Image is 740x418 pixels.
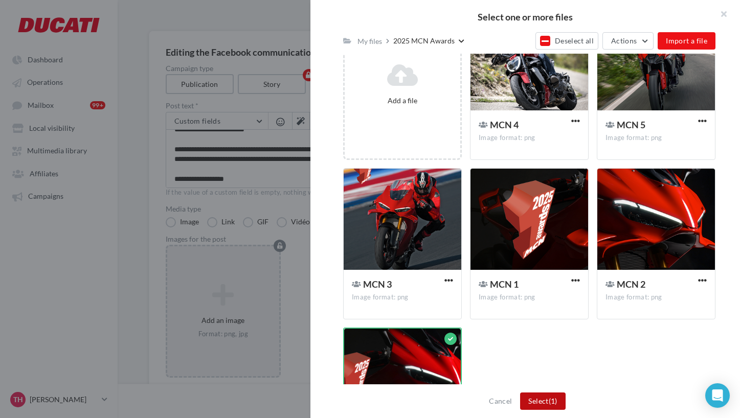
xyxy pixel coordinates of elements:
[479,133,580,143] div: Image format: png
[393,36,455,45] div: 2025 MCN Awards
[617,119,645,130] span: MCN 5
[611,36,637,45] span: Actions
[549,397,557,405] span: (1)
[617,278,645,290] span: MCN 2
[602,32,654,50] button: Actions
[520,392,565,410] button: Select(1)
[349,96,456,105] div: Add a file
[363,278,392,290] span: MCN 3
[606,293,707,302] div: Image format: png
[479,293,580,302] div: Image format: png
[485,395,516,407] button: Cancel
[705,383,730,408] div: Open Intercom Messenger
[535,32,598,50] button: Deselect all
[327,12,724,21] h2: Select one or more files
[490,119,519,130] span: MCN 4
[352,293,453,302] div: Image format: png
[666,36,707,45] span: Import a file
[658,32,715,50] button: Import a file
[490,278,519,290] span: MCN 1
[606,133,707,143] div: Image format: png
[357,36,382,46] div: My files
